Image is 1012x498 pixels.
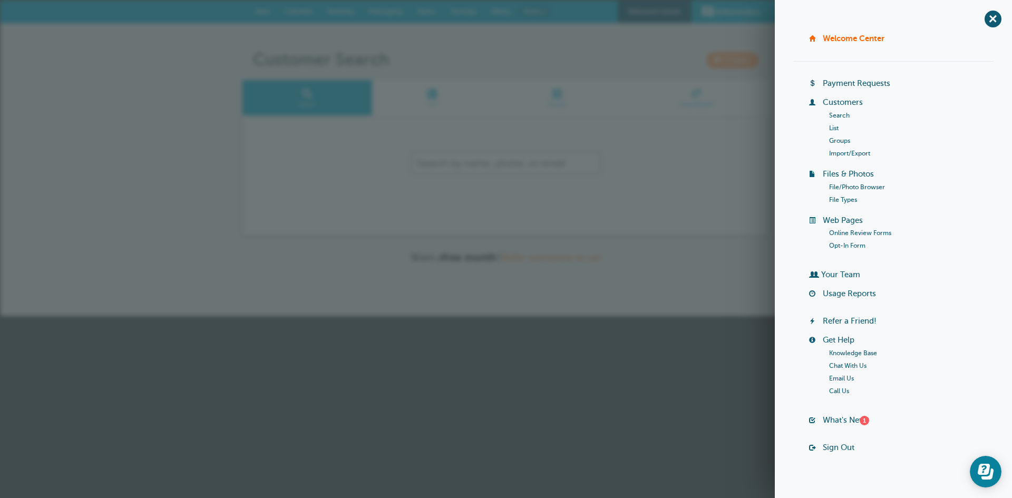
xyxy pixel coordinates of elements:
[285,7,313,15] span: Calendar
[829,387,849,395] a: Call Us
[417,7,436,15] span: Blasts
[501,252,601,263] a: Refer someone to us!
[242,251,770,263] p: Want a ?
[823,98,863,106] a: Customers
[823,443,854,452] a: Sign Out
[829,124,839,132] a: List
[491,7,510,15] span: Billing
[823,79,890,87] a: Payment Requests
[823,317,877,325] a: Refer a Friend!
[411,152,601,174] input: Search by name, phone, or email
[248,101,367,108] span: Search
[723,55,750,65] span: Create
[451,7,476,15] span: Settings
[377,101,487,108] span: List
[981,7,1005,31] span: +
[829,375,854,382] a: Email Us
[821,270,860,279] a: Your Team
[498,101,618,108] span: Groups
[829,229,891,237] a: Online Review Forms
[628,101,764,108] span: Import/Export
[706,52,759,69] a: Create
[492,80,623,115] a: Groups
[829,196,857,203] a: File Types
[829,349,877,357] a: Knowledge Base
[622,80,770,115] a: Import/Export
[829,137,850,144] a: Groups
[823,416,869,424] a: What's New?
[372,80,492,115] a: List
[860,416,869,425] div: 1
[328,7,354,15] span: Booking
[823,170,874,178] a: Files & Photos
[255,7,270,15] span: New
[823,289,876,298] a: Usage Reports
[369,7,403,15] span: Messaging
[829,362,867,369] a: Chat With Us
[518,5,552,19] a: More
[823,216,863,224] a: Web Pages
[829,242,865,249] a: Opt-In Form
[970,456,1001,487] iframe: Resource center
[442,252,497,263] strong: free month
[253,50,770,70] h1: Customer Search
[829,112,850,119] a: Search
[823,336,854,344] a: Get Help
[829,150,870,157] a: Import/Export
[524,7,540,15] span: More
[829,183,885,191] a: File/Photo Browser
[823,34,884,43] a: Welcome Center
